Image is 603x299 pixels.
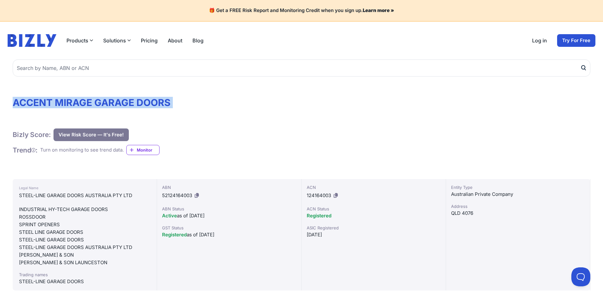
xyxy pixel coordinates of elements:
h1: Bizly Score: [13,130,51,139]
a: Pricing [141,37,158,44]
span: Active [162,213,177,219]
div: STEEL-LINE GARAGE DOORS AUSTRALIA PTY LTD [19,192,150,199]
div: INDUSTRIAL HY-TECH GARAGE DOORS [19,206,150,213]
div: GST Status [162,225,296,231]
div: ACN [307,184,441,190]
div: STEEL LINE GARAGE DOORS [19,228,150,236]
div: Legal Name [19,184,150,192]
a: Try For Free [557,34,595,47]
div: as of [DATE] [162,212,296,220]
button: View Risk Score — It's Free! [53,128,129,141]
div: ABN [162,184,296,190]
div: [PERSON_NAME] & SON LAUNCESTON [19,259,150,266]
div: Address [451,203,585,209]
div: Trading names [19,271,150,278]
div: ABN Status [162,206,296,212]
div: QLD 4076 [451,209,585,217]
div: ASIC Registered [307,225,441,231]
a: Blog [192,37,204,44]
div: Turn on monitoring to see trend data. [40,146,124,154]
div: Australian Private Company [451,190,585,198]
div: ACN Status [307,206,441,212]
span: Registered [162,232,187,238]
iframe: Toggle Customer Support [571,267,590,286]
div: STEEL-LINE GARAGE DOORS [19,278,150,285]
div: Entity Type [451,184,585,190]
div: as of [DATE] [162,231,296,239]
h4: 🎁 Get a FREE Risk Report and Monitoring Credit when you sign up. [8,8,595,14]
div: STEEL-LINE GARAGE DOORS [19,236,150,244]
button: Solutions [103,37,131,44]
div: [PERSON_NAME] & SON [19,251,150,259]
div: SPRINT OPENERS [19,221,150,228]
h1: ACCENT MIRAGE GARAGE DOORS [13,97,590,108]
a: About [168,37,182,44]
span: Registered [307,213,331,219]
span: 124164003 [307,192,331,198]
span: Monitor [137,147,159,153]
span: 52124164003 [162,192,192,198]
div: ROSSDOOR [19,213,150,221]
div: STEEL-LINE GARAGE DOORS AUSTRALIA PTY LTD [19,244,150,251]
h1: Trend : [13,146,38,154]
a: Log in [532,37,547,44]
button: Products [66,37,93,44]
input: Search by Name, ABN or ACN [13,59,590,77]
a: Monitor [126,145,160,155]
a: Learn more » [363,7,394,13]
div: [DATE] [307,231,441,239]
